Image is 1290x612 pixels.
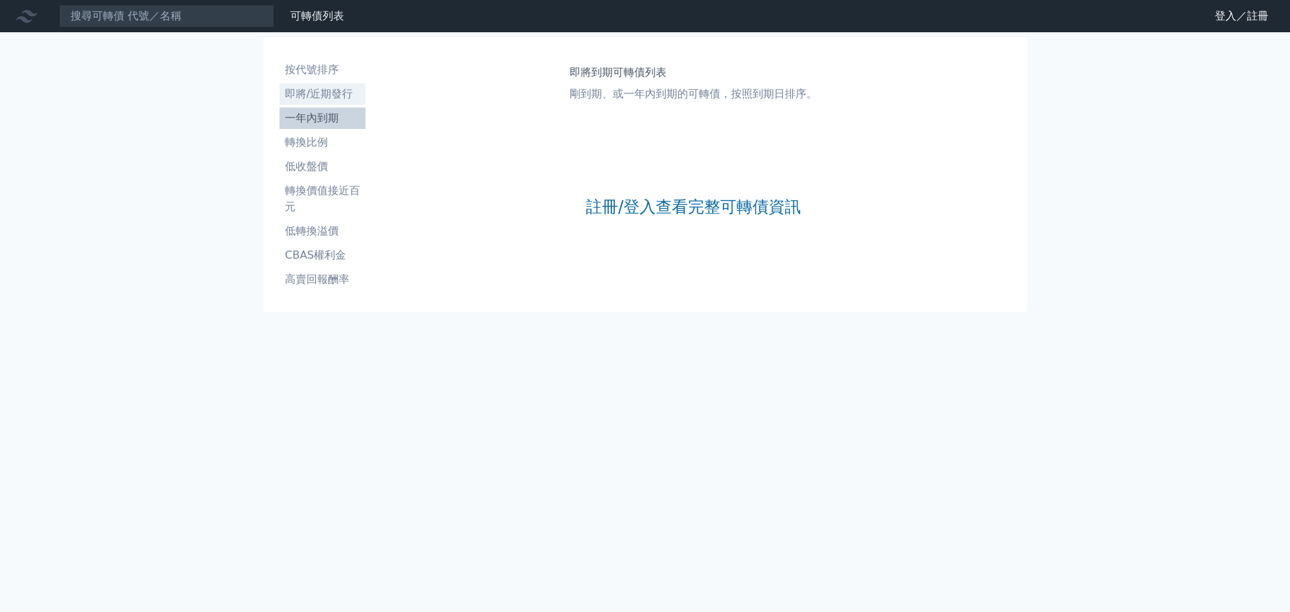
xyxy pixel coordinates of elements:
a: 可轉債列表 [290,9,344,22]
li: 高賣回報酬率 [279,271,365,288]
li: 一年內到期 [279,110,365,126]
a: CBAS權利金 [279,245,365,266]
input: 搜尋可轉債 代號／名稱 [59,5,274,28]
a: 低轉換溢價 [279,220,365,242]
li: 轉換價值接近百元 [279,183,365,215]
li: 低轉換溢價 [279,223,365,239]
p: 剛到期、或一年內到期的可轉債，按照到期日排序。 [570,86,817,102]
li: 即將/近期發行 [279,86,365,102]
li: 轉換比例 [279,134,365,150]
a: 轉換比例 [279,132,365,153]
a: 註冊/登入查看完整可轉債資訊 [586,196,801,218]
li: CBAS權利金 [279,247,365,263]
a: 一年內到期 [279,107,365,129]
li: 按代號排序 [279,62,365,78]
li: 低收盤價 [279,159,365,175]
a: 即將/近期發行 [279,83,365,105]
a: 登入／註冊 [1204,5,1279,27]
a: 低收盤價 [279,156,365,177]
a: 高賣回報酬率 [279,269,365,290]
a: 按代號排序 [279,59,365,81]
h1: 即將到期可轉債列表 [570,64,817,81]
a: 轉換價值接近百元 [279,180,365,218]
